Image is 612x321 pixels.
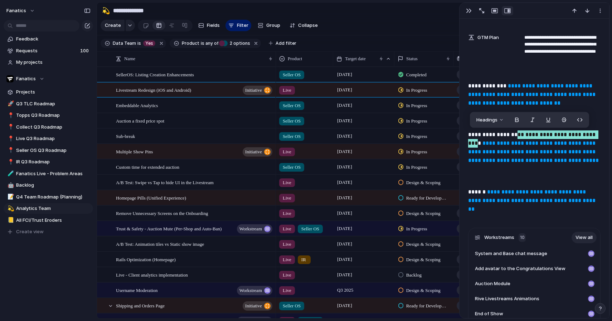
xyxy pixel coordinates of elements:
[266,22,280,29] span: Group
[116,116,164,125] span: Auction a fixed price spot
[16,100,91,107] span: Q3 TLC Roadmap
[4,110,93,121] div: 📍Topps Q3 Roadmap
[6,7,26,14] span: fanatics
[16,217,91,224] span: All FCI/Trust Eroders
[335,255,354,264] span: [DATE]
[199,39,220,47] button: isany of
[116,301,165,310] span: Shipping and Orders Page
[457,224,507,233] a: Trust & Safety - Auction Mute (Per-Shop and Auto-Ban)
[4,203,93,214] div: 💫Analytics Team
[116,224,222,233] span: Trust & Safety - Auction Mute (Per-Shop and Auto-Ban)
[335,270,354,279] span: [DATE]
[80,47,90,54] span: 100
[264,38,301,48] button: Add filter
[16,75,36,82] span: Fanatics
[283,148,291,155] span: Live
[16,35,91,43] span: Feedback
[8,123,13,131] div: 📍
[283,164,301,171] span: Seller OS
[225,20,251,31] button: Filter
[4,145,93,156] div: 📍Seller OS Q3 Roadmap
[16,158,91,166] span: IR Q3 Roadmap
[3,5,39,16] button: fanatics
[335,224,354,233] span: [DATE]
[298,22,318,29] span: Collapse
[16,135,91,142] span: Live Q3 Roadmap
[4,192,93,202] div: 📝Q4 Team Roadmap (Planning)
[335,193,354,202] span: [DATE]
[243,147,272,157] button: initiative
[276,40,296,47] span: Add filter
[457,162,507,172] a: Custom time for extended auction
[4,99,93,109] div: 🚀Q3 TLC Roadmap
[283,71,301,78] span: Seller OS
[145,40,153,47] span: Yes
[283,241,291,248] span: Live
[239,286,262,296] span: workstream
[335,163,354,171] span: [DATE]
[254,20,284,31] button: Group
[116,193,186,202] span: Homepage Pills (Unified Experience)
[6,217,14,224] button: 📒
[335,240,354,248] span: [DATE]
[6,205,14,212] button: 💫
[116,147,153,155] span: Multiple Show Pins
[8,169,13,178] div: 🧪
[204,40,218,47] span: any of
[4,215,93,226] a: 📒All FCI/Trust Eroders
[457,85,507,95] a: Livestream Redesign (iOS and Android)
[116,240,204,248] span: A/B Test: Animation tiles vs Static show image
[228,40,250,47] span: options
[457,270,507,279] a: Live - Client analytics implementation
[457,116,507,125] a: Auction a fixed price spot
[8,205,13,213] div: 💫
[406,71,427,78] span: Completed
[283,118,301,125] span: Seller OS
[8,146,13,154] div: 📍
[8,100,13,108] div: 🚀
[457,209,507,218] a: Remove Unnecessary Screens on the Onboarding
[237,224,272,234] button: workstream
[245,147,262,157] span: initiative
[136,39,142,47] button: is
[4,57,93,68] a: My projects
[16,59,91,66] span: My projects
[406,272,422,279] span: Backlog
[16,147,91,154] span: Seller OS Q3 Roadmap
[16,182,91,189] span: Backlog
[8,216,13,224] div: 📒
[207,22,220,29] span: Fields
[283,195,291,202] span: Live
[16,170,91,177] span: Fanatics Live - Problem Areas
[472,114,508,126] button: Headings
[8,111,13,120] div: 📍
[105,22,121,29] span: Create
[4,122,93,133] a: 📍Collect Q3 Roadmap
[475,280,510,287] span: Auction Module
[335,132,354,140] span: [DATE]
[406,148,427,155] span: In Progress
[116,209,208,217] span: Remove Unnecessary Screens on the Onboarding
[519,233,526,242] div: 10
[116,270,188,279] span: Live - Client analytics implementation
[16,88,91,96] span: Projects
[243,301,272,311] button: initiative
[406,195,447,202] span: Ready for Development
[4,34,93,44] a: Feedback
[4,180,93,191] div: 🤖Backlog
[475,265,565,272] span: Add avatar to the Congratulations View
[245,301,262,311] span: initiative
[8,181,13,190] div: 🤖
[4,168,93,179] a: 🧪Fanatics Live - Problem Areas
[8,135,13,143] div: 📍
[283,87,291,94] span: Live
[335,209,354,217] span: [DATE]
[335,116,354,125] span: [DATE]
[476,116,497,124] span: Headings
[228,40,233,46] span: 2
[6,170,14,177] button: 🧪
[301,225,319,233] span: Seller OS
[201,40,204,47] span: is
[16,112,91,119] span: Topps Q3 Roadmap
[283,302,301,310] span: Seller OS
